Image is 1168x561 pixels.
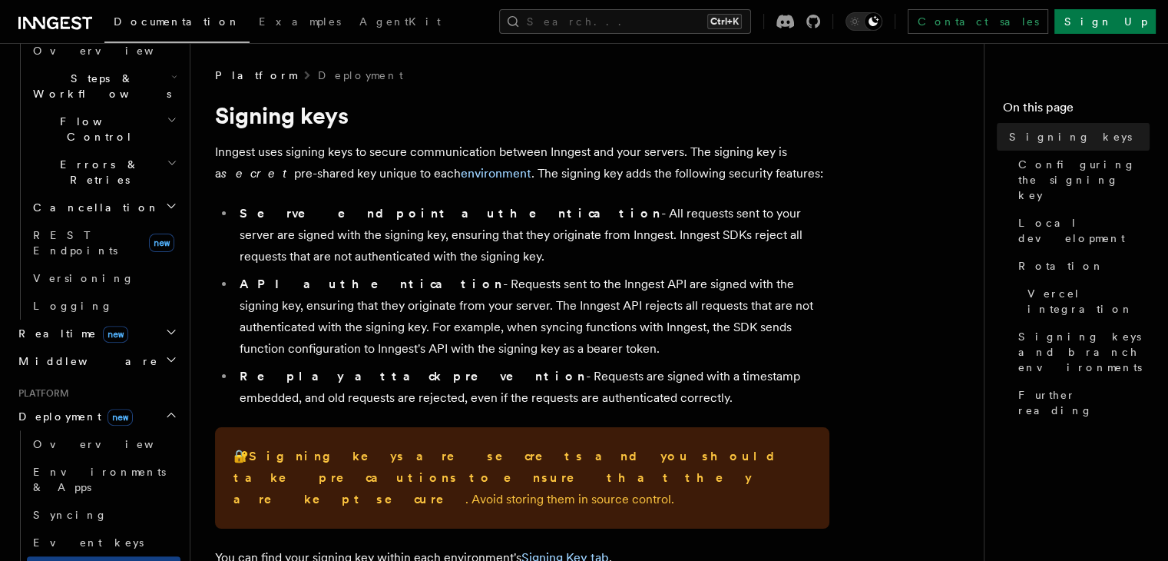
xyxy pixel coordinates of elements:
[235,203,829,267] li: - All requests sent to your server are signed with the signing key, ensuring that they originate ...
[114,15,240,28] span: Documentation
[33,438,191,450] span: Overview
[27,292,180,320] a: Logging
[33,509,108,521] span: Syncing
[27,65,180,108] button: Steps & Workflows
[27,114,167,144] span: Flow Control
[1018,157,1150,203] span: Configuring the signing key
[1012,252,1150,280] a: Rotation
[27,157,167,188] span: Errors & Retries
[259,15,341,28] span: Examples
[33,272,134,284] span: Versioning
[1018,215,1150,246] span: Local development
[33,300,113,312] span: Logging
[12,354,158,369] span: Middleware
[1009,129,1132,144] span: Signing keys
[12,409,133,424] span: Deployment
[104,5,250,43] a: Documentation
[27,200,160,215] span: Cancellation
[12,326,128,341] span: Realtime
[233,446,811,510] p: 🔐 . Avoid storing them in source control.
[350,5,450,41] a: AgentKit
[359,15,441,28] span: AgentKit
[27,221,180,264] a: REST Endpointsnew
[215,101,829,129] h1: Signing keys
[1018,329,1150,375] span: Signing keys and branch environments
[235,366,829,409] li: - Requests are signed with a timestamp embedded, and old requests are rejected, even if the reque...
[1003,98,1150,123] h4: On this page
[215,68,296,83] span: Platform
[27,264,180,292] a: Versioning
[103,326,128,343] span: new
[1018,387,1150,418] span: Further reading
[250,5,350,41] a: Examples
[27,71,171,101] span: Steps & Workflows
[12,37,180,320] div: Inngest Functions
[1003,123,1150,151] a: Signing keys
[1027,286,1150,317] span: Vercel integration
[33,466,166,493] span: Environments & Apps
[12,403,180,430] button: Deploymentnew
[1012,323,1150,381] a: Signing keys and branch environments
[1012,209,1150,252] a: Local development
[27,501,180,529] a: Syncing
[461,166,531,181] a: environment
[233,449,787,506] strong: Signing keys are secrets and you should take precautions to ensure that they are kept secure
[27,37,180,65] a: Overview
[33,536,144,549] span: Event keys
[1012,381,1150,424] a: Further reading
[235,274,829,360] li: - Requests sent to the Inngest API are signed with the signing key, ensuring that they originate ...
[499,9,751,34] button: Search...Ctrl+K
[707,14,742,29] kbd: Ctrl+K
[27,458,180,501] a: Environments & Apps
[27,529,180,556] a: Event keys
[908,9,1048,34] a: Contact sales
[149,234,174,252] span: new
[27,108,180,151] button: Flow Control
[1012,151,1150,209] a: Configuring the signing key
[240,369,586,383] strong: Replay attack prevention
[240,206,661,221] strong: Serve endpoint authentication
[27,194,180,221] button: Cancellation
[1021,280,1150,323] a: Vercel integration
[12,347,180,375] button: Middleware
[215,141,829,184] p: Inngest uses signing keys to secure communication between Inngest and your servers. The signing k...
[845,12,882,31] button: Toggle dark mode
[12,387,69,400] span: Platform
[318,68,403,83] a: Deployment
[27,151,180,194] button: Errors & Retries
[1018,258,1104,274] span: Rotation
[1054,9,1156,34] a: Sign Up
[221,166,294,181] em: secret
[12,320,180,347] button: Realtimenew
[33,229,117,257] span: REST Endpoints
[33,45,191,57] span: Overview
[108,409,133,426] span: new
[27,430,180,458] a: Overview
[240,277,503,291] strong: API authentication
